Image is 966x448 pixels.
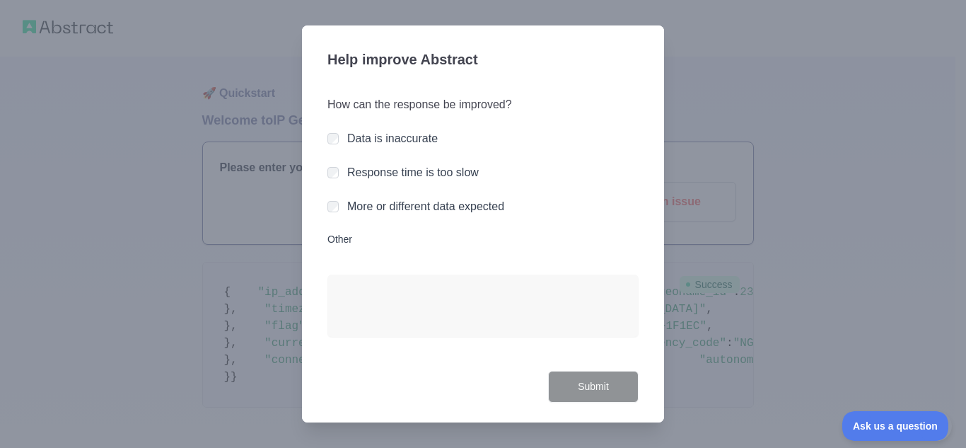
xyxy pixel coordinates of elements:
[327,42,639,79] h3: Help improve Abstract
[327,96,639,113] h3: How can the response be improved?
[548,371,639,403] button: Submit
[842,411,952,441] iframe: Toggle Customer Support
[327,232,639,246] label: Other
[347,132,438,144] label: Data is inaccurate
[347,166,479,178] label: Response time is too slow
[347,200,504,212] label: More or different data expected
